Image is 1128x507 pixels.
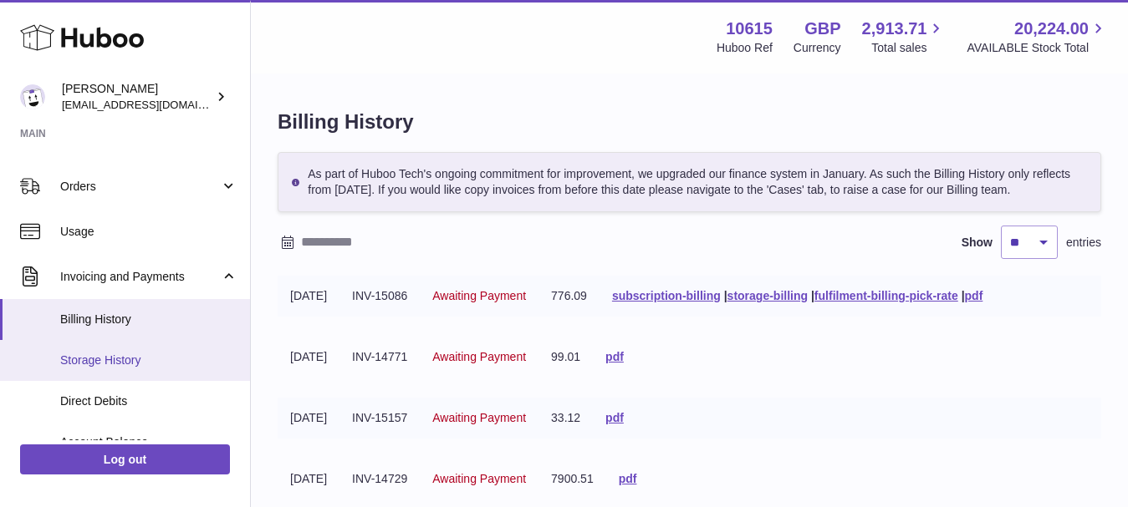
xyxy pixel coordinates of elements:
[60,352,237,368] span: Storage History
[965,289,983,302] a: pdf
[862,18,927,40] span: 2,913.71
[339,337,420,378] td: INV-14771
[967,40,1108,56] span: AVAILABLE Stock Total
[432,289,526,302] span: Awaiting Payment
[339,398,420,439] td: INV-15157
[619,472,637,485] a: pdf
[278,398,339,439] td: [DATE]
[60,393,237,409] span: Direct Debits
[794,40,841,56] div: Currency
[717,40,773,56] div: Huboo Ref
[967,18,1108,56] a: 20,224.00 AVAILABLE Stock Total
[814,289,958,302] a: fulfilment-billing-pick-rate
[278,276,339,317] td: [DATE]
[60,434,237,450] span: Account Balance
[612,289,721,302] a: subscription-billing
[962,289,965,302] span: |
[339,276,420,317] td: INV-15086
[962,235,993,251] label: Show
[862,18,947,56] a: 2,913.71 Total sales
[605,350,624,363] a: pdf
[60,312,237,327] span: Billing History
[804,18,840,40] strong: GBP
[432,350,526,363] span: Awaiting Payment
[726,18,773,40] strong: 10615
[278,109,1101,135] h1: Billing History
[724,289,727,302] span: |
[1066,235,1101,251] span: entries
[20,444,230,474] a: Log out
[811,289,814,302] span: |
[605,411,624,424] a: pdf
[60,224,237,240] span: Usage
[538,398,593,439] td: 33.12
[278,337,339,378] td: [DATE]
[538,337,593,378] td: 99.01
[871,40,946,56] span: Total sales
[339,459,420,499] td: INV-14729
[1014,18,1089,40] span: 20,224.00
[60,269,220,285] span: Invoicing and Payments
[727,289,808,302] a: storage-billing
[60,179,220,195] span: Orders
[538,459,606,499] td: 7900.51
[62,98,246,111] span: [EMAIL_ADDRESS][DOMAIN_NAME]
[432,411,526,424] span: Awaiting Payment
[278,152,1101,212] div: As part of Huboo Tech's ongoing commitment for improvement, we upgraded our finance system in Jan...
[538,276,600,317] td: 776.09
[278,459,339,499] td: [DATE]
[62,81,212,113] div: [PERSON_NAME]
[432,472,526,485] span: Awaiting Payment
[20,84,45,109] img: fulfillment@fable.com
